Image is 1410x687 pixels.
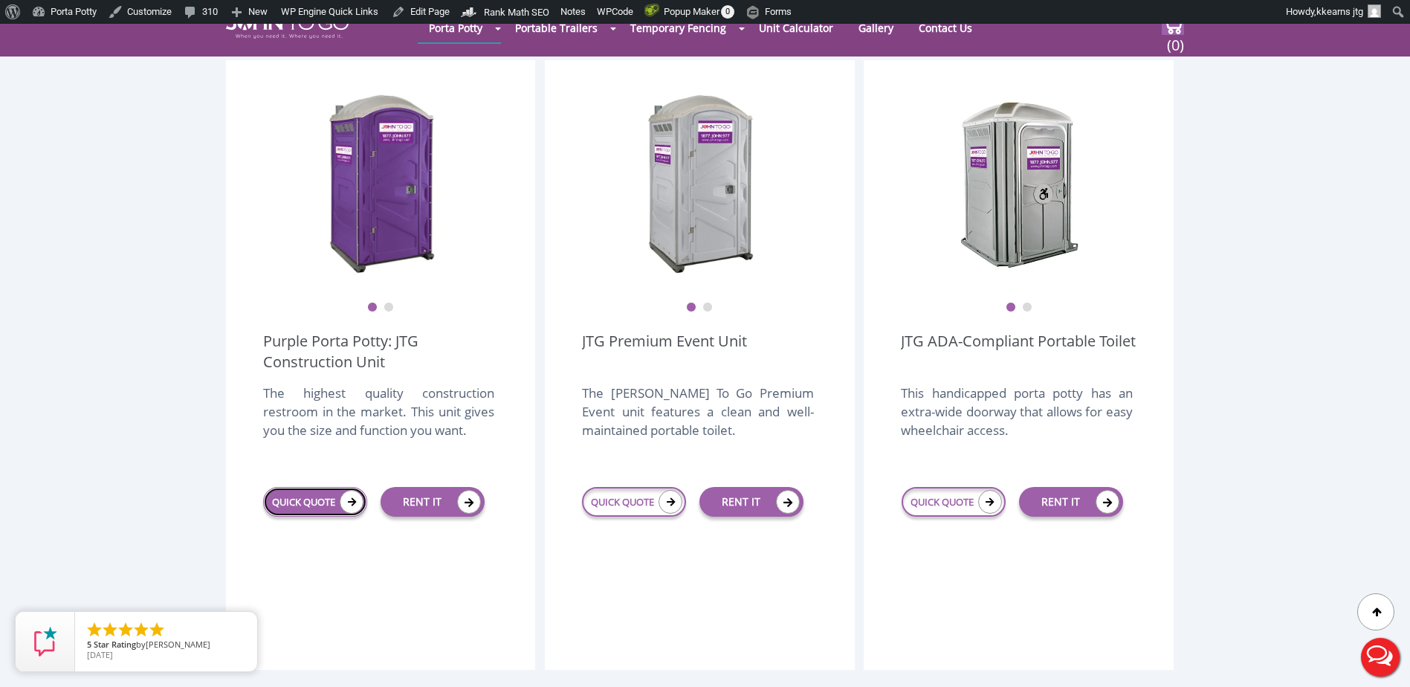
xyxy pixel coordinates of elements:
a: Gallery [847,13,905,42]
span: 5 [87,639,91,650]
li:  [117,621,135,639]
img: ADA Handicapped Accessible Unit [960,90,1078,276]
a: Portable Trailers [504,13,609,42]
img: JOHN to go [226,15,349,39]
span: [DATE] [87,649,113,660]
span: (0) [1166,23,1184,55]
a: Purple Porta Potty: JTG Construction Unit [263,331,498,372]
li:  [101,621,119,639]
a: Porta Potty [418,13,494,42]
span: Rank Math SEO [484,7,549,18]
li:  [132,621,150,639]
a: Unit Calculator [748,13,844,42]
a: RENT IT [1019,487,1123,517]
button: 2 of 2 [1022,303,1032,313]
li:  [148,621,166,639]
div: The [PERSON_NAME] To Go Premium Event unit features a clean and well-maintained portable toilet. [582,384,813,455]
button: Live Chat [1351,628,1410,687]
a: Contact Us [908,13,983,42]
button: 1 of 2 [686,303,696,313]
a: RENT IT [381,487,485,517]
a: QUICK QUOTE [263,487,367,517]
a: JTG ADA-Compliant Portable Toilet [901,331,1136,372]
div: The highest quality construction restroom in the market. This unit gives you the size and functio... [263,384,494,455]
a: QUICK QUOTE [582,487,686,517]
button: 1 of 2 [1006,303,1016,313]
li:  [85,621,103,639]
div: This handicapped porta potty has an extra-wide doorway that allows for easy wheelchair access. [901,384,1132,455]
span: kkearns jtg [1316,6,1363,17]
button: 2 of 2 [702,303,713,313]
img: cart a [1162,15,1184,35]
a: RENT IT [699,487,803,517]
img: Review Rating [30,627,60,657]
span: Star Rating [94,639,136,650]
span: by [87,640,245,651]
a: Temporary Fencing [619,13,737,42]
button: 1 of 2 [367,303,378,313]
span: [PERSON_NAME] [146,639,210,650]
button: 2 of 2 [384,303,394,313]
a: QUICK QUOTE [902,487,1006,517]
span: 0 [721,5,734,19]
a: JTG Premium Event Unit [582,331,747,372]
